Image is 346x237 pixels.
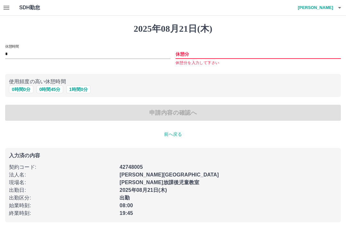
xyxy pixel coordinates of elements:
[119,164,143,170] b: 42748005
[9,186,116,194] p: 出勤日 :
[119,195,130,200] b: 出勤
[176,60,341,66] p: 休憩分を入力して下さい
[119,172,219,177] b: [PERSON_NAME][GEOGRAPHIC_DATA]
[119,210,133,216] b: 19:45
[9,86,33,93] button: 0時間0分
[5,44,19,49] label: 休憩時間
[5,131,341,138] p: 前へ戻る
[37,86,63,93] button: 0時間45分
[119,203,133,208] b: 08:00
[9,179,116,186] p: 現場名 :
[9,163,116,171] p: 契約コード :
[119,180,199,185] b: [PERSON_NAME]放課後児童教室
[9,202,116,209] p: 始業時刻 :
[9,153,337,158] p: 入力済の内容
[119,187,167,193] b: 2025年08月21日(木)
[9,194,116,202] p: 出勤区分 :
[5,23,341,34] h1: 2025年08月21日(木)
[9,78,337,86] p: 使用頻度の高い休憩時間
[9,171,116,179] p: 法人名 :
[66,86,91,93] button: 1時間0分
[9,209,116,217] p: 終業時刻 :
